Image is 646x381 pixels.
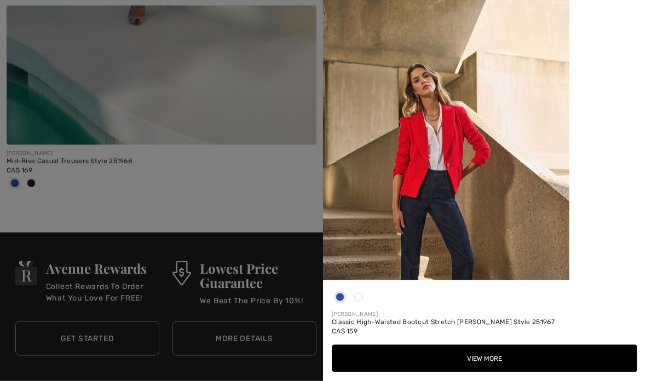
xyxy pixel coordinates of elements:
[350,289,367,310] div: Denim Medium Blue
[332,327,357,335] span: CA$ 159
[332,319,637,326] div: Classic High-Waisted Bootcut Stretch [PERSON_NAME] Style 251967
[332,289,348,310] div: DARK DENIM BLUE
[332,345,637,372] button: View More
[332,310,637,319] div: [PERSON_NAME]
